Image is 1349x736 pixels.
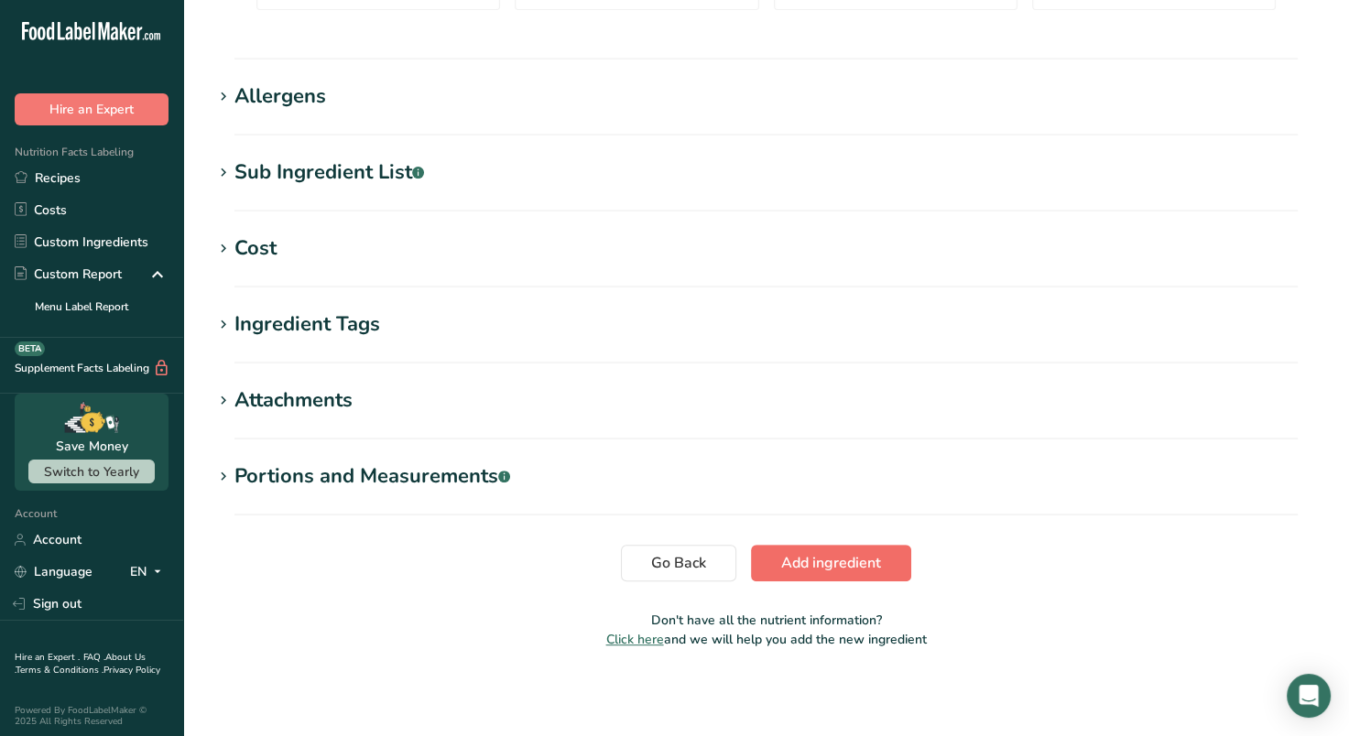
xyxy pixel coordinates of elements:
p: Don't have all the nutrient information? [212,611,1320,630]
a: Privacy Policy [103,664,160,676]
div: Portions and Measurements [234,461,510,492]
div: Allergens [234,81,326,112]
div: Save Money [56,437,128,456]
div: Open Intercom Messenger [1287,674,1331,718]
div: Attachments [234,385,353,416]
button: Add ingredient [751,545,911,581]
span: Go Back [651,552,706,574]
a: Terms & Conditions . [16,664,103,676]
span: Click here [606,631,664,648]
a: About Us . [15,651,146,676]
p: and we will help you add the new ingredient [212,630,1320,649]
div: BETA [15,341,45,356]
div: Sub Ingredient List [234,157,424,188]
button: Hire an Expert [15,93,169,125]
div: Custom Report [15,265,122,284]
div: Cost [234,233,277,264]
button: Go Back [621,545,736,581]
a: Language [15,556,92,588]
a: FAQ . [83,651,105,664]
div: Powered By FoodLabelMaker © 2025 All Rights Reserved [15,705,169,727]
div: Ingredient Tags [234,309,380,340]
span: Switch to Yearly [44,463,139,481]
a: Hire an Expert . [15,651,80,664]
div: EN [130,561,169,583]
span: Add ingredient [781,552,881,574]
button: Switch to Yearly [28,460,155,483]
